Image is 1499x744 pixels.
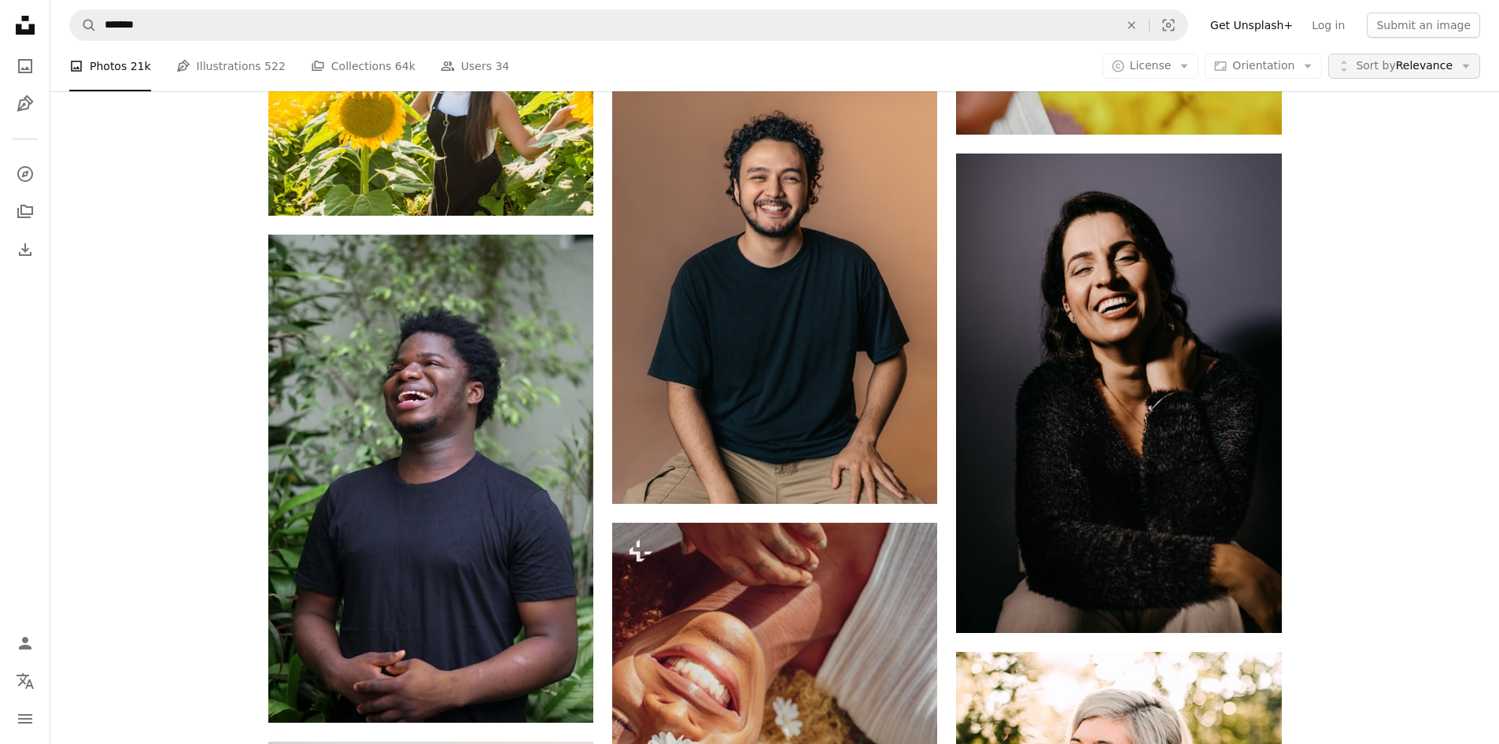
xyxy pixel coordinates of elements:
span: Orientation [1232,59,1294,72]
img: smiling woman in black fur coat [956,154,1281,633]
span: 34 [495,57,509,75]
a: Illustrations [9,88,41,120]
a: a man laughing while standing in front of plants [268,472,593,486]
button: Menu [9,703,41,735]
a: Home — Unsplash [9,9,41,44]
a: Log in / Sign up [9,627,41,659]
a: Collections [9,196,41,228]
a: Explore [9,158,41,190]
button: Clear [1114,10,1149,40]
button: Orientation [1205,54,1322,79]
button: Language [9,665,41,697]
span: Relevance [1356,58,1453,74]
a: Users 34 [441,41,510,91]
a: Download History [9,234,41,265]
span: 64k [395,57,415,75]
a: Illustrations 522 [176,41,286,91]
span: 522 [264,57,286,75]
a: a man with curly hair and a black shirt [612,252,937,266]
form: Find visuals sitewide [69,9,1188,41]
button: Submit an image [1367,13,1480,38]
button: Search Unsplash [70,10,97,40]
span: Sort by [1356,59,1395,72]
a: Photos [9,50,41,82]
button: Sort byRelevance [1328,54,1480,79]
button: Visual search [1150,10,1187,40]
a: woman surrounded with sunflowers at daytime [268,100,593,114]
a: Get Unsplash+ [1201,13,1302,38]
button: License [1102,54,1199,79]
span: License [1130,59,1172,72]
a: Log in [1302,13,1354,38]
img: a man laughing while standing in front of plants [268,235,593,723]
img: a man with curly hair and a black shirt [612,16,937,504]
a: Collections 64k [311,41,415,91]
a: smiling woman in black fur coat [956,386,1281,400]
